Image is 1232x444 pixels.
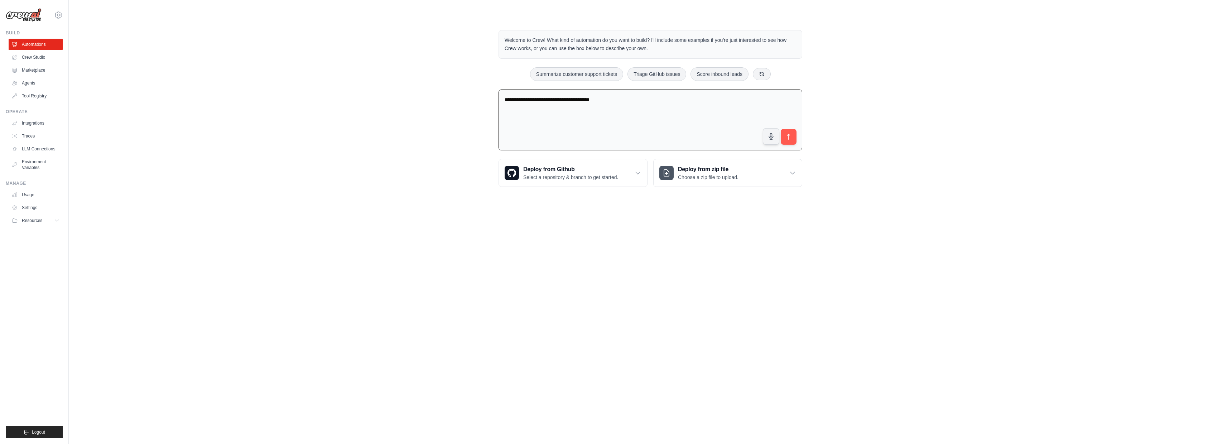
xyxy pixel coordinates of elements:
div: Operate [6,109,63,115]
p: Choose a zip file to upload. [678,174,738,181]
button: Summarize customer support tickets [530,67,623,81]
iframe: Chat Widget [1196,410,1232,444]
a: Traces [9,130,63,142]
img: Logo [6,8,42,22]
p: Welcome to Crew! What kind of automation do you want to build? I'll include some examples if you'... [505,36,796,53]
a: Settings [9,202,63,213]
h3: Deploy from Github [523,165,618,174]
a: Tool Registry [9,90,63,102]
div: Manage [6,180,63,186]
div: Build [6,30,63,36]
a: Environment Variables [9,156,63,173]
p: Select a repository & branch to get started. [523,174,618,181]
span: Resources [22,218,42,223]
a: Agents [9,77,63,89]
button: Resources [9,215,63,226]
a: Automations [9,39,63,50]
button: Logout [6,426,63,438]
a: Usage [9,189,63,201]
h3: Deploy from zip file [678,165,738,174]
a: Marketplace [9,64,63,76]
span: Logout [32,429,45,435]
a: LLM Connections [9,143,63,155]
button: Triage GitHub issues [627,67,686,81]
a: Crew Studio [9,52,63,63]
button: Score inbound leads [690,67,749,81]
a: Integrations [9,117,63,129]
